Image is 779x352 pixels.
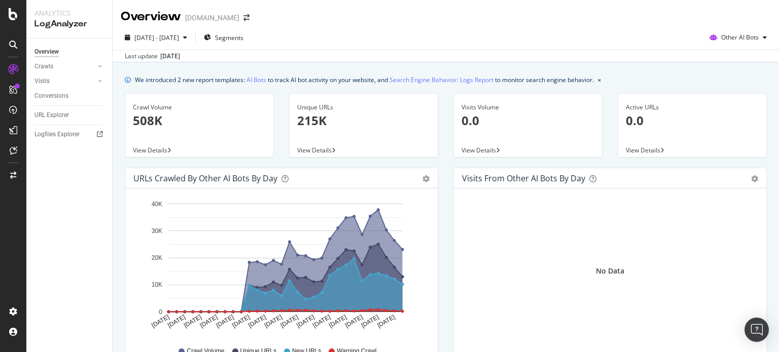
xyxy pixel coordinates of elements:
text: [DATE] [247,314,267,329]
text: 10K [152,282,162,289]
div: arrow-right-arrow-left [243,14,250,21]
div: Crawl Volume [133,103,266,112]
div: Logfiles Explorer [34,129,80,140]
a: Overview [34,47,105,57]
text: [DATE] [279,314,300,329]
text: [DATE] [199,314,219,329]
text: [DATE] [376,314,396,329]
button: close banner [595,72,604,87]
span: View Details [626,146,660,154]
text: [DATE] [166,314,187,329]
div: LogAnalyzer [34,18,104,30]
div: We introduced 2 new report templates: to track AI bot activity on your website, and to monitor se... [135,74,594,85]
div: Crawls [34,61,53,72]
text: [DATE] [344,314,364,329]
div: gear [751,175,758,182]
span: View Details [297,146,332,154]
span: View Details [133,146,167,154]
div: URL Explorer [34,110,69,121]
text: [DATE] [215,314,235,329]
div: Last update [125,52,180,61]
button: Other AI Bots [705,29,771,46]
div: Overview [121,8,181,25]
svg: A chart. [133,197,426,337]
p: 0.0 [462,112,594,129]
div: Active URLs [626,103,759,112]
text: [DATE] [360,314,380,329]
div: No Data [596,266,624,276]
text: 0 [159,308,162,316]
text: [DATE] [150,314,170,329]
div: Visits [34,76,50,87]
a: Search Engine Behavior: Logs Report [389,74,493,85]
div: Visits from Other AI Bots by day [462,173,585,183]
div: Overview [34,47,59,57]
p: 508K [133,112,266,129]
text: [DATE] [296,314,316,329]
span: Segments [215,33,243,42]
text: [DATE] [231,314,251,329]
div: Open Intercom Messenger [745,318,769,342]
a: AI Bots [246,74,266,85]
a: Logfiles Explorer [34,129,105,140]
text: [DATE] [183,314,203,329]
text: [DATE] [328,314,348,329]
span: Other AI Bots [721,33,759,42]
div: Analytics [34,8,104,18]
span: View Details [462,146,496,154]
text: 30K [152,227,162,234]
p: 215K [297,112,430,129]
text: 40K [152,201,162,208]
a: URL Explorer [34,110,105,121]
div: URLs Crawled by Other AI Bots by day [133,173,277,183]
div: [DATE] [160,52,180,61]
div: gear [422,175,430,182]
text: [DATE] [263,314,284,329]
div: Visits Volume [462,103,594,112]
div: info banner [125,74,767,85]
span: [DATE] - [DATE] [134,33,179,42]
text: [DATE] [311,314,332,329]
div: [DOMAIN_NAME] [185,13,239,23]
a: Crawls [34,61,95,72]
button: [DATE] - [DATE] [121,29,191,46]
div: Unique URLs [297,103,430,112]
p: 0.0 [626,112,759,129]
div: Conversions [34,91,68,101]
a: Conversions [34,91,105,101]
a: Visits [34,76,95,87]
button: Segments [200,29,247,46]
text: 20K [152,254,162,261]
